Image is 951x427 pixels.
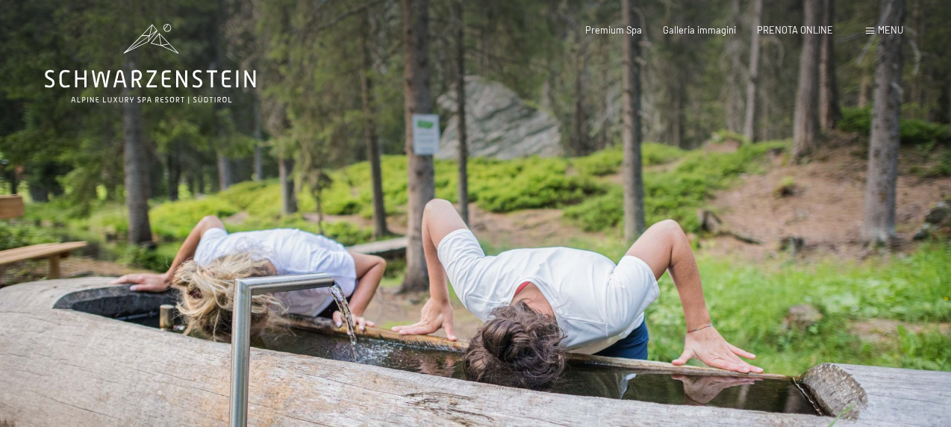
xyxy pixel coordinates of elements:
a: Galleria immagini [663,24,736,36]
a: PRENOTA ONLINE [757,24,833,36]
span: Menu [878,24,903,36]
a: Premium Spa [585,24,642,36]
